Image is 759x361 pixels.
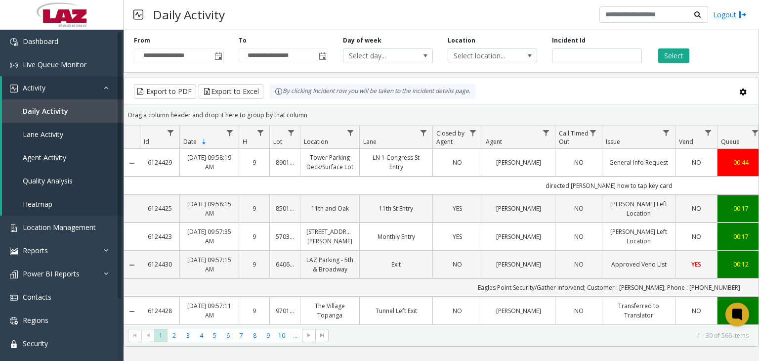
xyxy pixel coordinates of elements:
[366,306,426,316] a: Tunnel Left Exit
[254,126,267,139] a: H Filter Menu
[466,126,480,139] a: Closed by Agent Filter Menu
[285,126,298,139] a: Lot Filter Menu
[304,137,328,146] span: Location
[561,158,596,167] a: NO
[146,232,173,241] a: 6124423
[10,224,18,232] img: 'icon'
[168,329,181,342] span: Page 2
[453,307,462,315] span: NO
[10,340,18,348] img: 'icon'
[658,48,689,63] button: Select
[366,232,426,241] a: Monthly Entry
[306,153,353,172] a: Tower Parking Deck/Surface Lot
[2,123,124,146] a: Lane Activity
[691,260,701,269] span: YES
[133,2,143,27] img: pageIcon
[679,137,693,146] span: Vend
[245,306,263,316] a: 9
[608,158,669,167] a: General Info Request
[681,260,711,269] a: YES
[702,126,715,139] a: Vend Filter Menu
[186,199,233,218] a: [DATE] 09:58:15 AM
[10,85,18,92] img: 'icon'
[212,49,223,63] span: Toggle popup
[439,204,476,213] a: YES
[186,301,233,320] a: [DATE] 09:57:11 AM
[124,159,140,167] a: Collapse Details
[23,246,48,255] span: Reports
[559,129,589,146] span: Call Timed Out
[10,317,18,325] img: 'icon'
[306,301,353,320] a: The Village Topanga
[317,49,328,63] span: Toggle popup
[199,84,263,99] button: Export to Excel
[183,137,197,146] span: Date
[134,36,150,45] label: From
[208,329,221,342] span: Page 5
[561,260,596,269] a: NO
[261,329,275,342] span: Page 9
[2,146,124,169] a: Agent Activity
[23,199,52,209] span: Heatmap
[186,227,233,246] a: [DATE] 09:57:35 AM
[23,176,73,185] span: Quality Analysis
[723,158,758,167] a: 00:44
[146,260,173,269] a: 6124430
[134,84,196,99] button: Export to PDF
[692,307,701,315] span: NO
[245,158,263,167] a: 9
[606,137,620,146] span: Issue
[235,329,248,342] span: Page 7
[692,204,701,213] span: NO
[439,158,476,167] a: NO
[23,37,58,46] span: Dashboard
[223,126,237,139] a: Date Filter Menu
[561,232,596,241] a: NO
[245,232,263,241] a: 9
[739,9,747,20] img: logout
[276,204,294,213] a: 850107
[713,9,747,20] a: Logout
[439,232,476,241] a: YES
[306,255,353,274] a: LAZ Parking - 5th & Broadway
[186,153,233,172] a: [DATE] 09:58:19 AM
[366,153,426,172] a: LN 1 Congress St Entry
[608,227,669,246] a: [PERSON_NAME] Left Location
[561,204,596,213] a: NO
[723,204,758,213] a: 00:17
[148,2,230,27] h3: Daily Activity
[723,260,758,269] a: 00:12
[453,204,462,213] span: YES
[335,331,749,340] kendo-pager-info: 1 - 30 of 566 items
[448,49,519,63] span: Select location...
[723,232,758,241] a: 00:17
[276,158,294,167] a: 890133
[318,331,326,339] span: Go to the last page
[723,306,758,316] a: 00:12
[488,158,549,167] a: [PERSON_NAME]
[245,260,263,269] a: 9
[306,204,353,213] a: 11th and Oak
[453,260,462,269] span: NO
[124,106,759,124] div: Drag a column header and drop it here to group by that column
[10,271,18,278] img: 'icon'
[10,294,18,302] img: 'icon'
[681,158,711,167] a: NO
[181,329,195,342] span: Page 3
[23,292,51,302] span: Contacts
[692,232,701,241] span: NO
[486,137,502,146] span: Agent
[221,329,235,342] span: Page 6
[23,60,86,69] span: Live Queue Monitor
[488,306,549,316] a: [PERSON_NAME]
[273,137,282,146] span: Lot
[146,204,173,213] a: 6124425
[275,88,283,95] img: infoIcon.svg
[23,339,48,348] span: Security
[245,204,263,213] a: 9
[239,36,247,45] label: To
[721,137,740,146] span: Queue
[417,126,430,139] a: Lane Filter Menu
